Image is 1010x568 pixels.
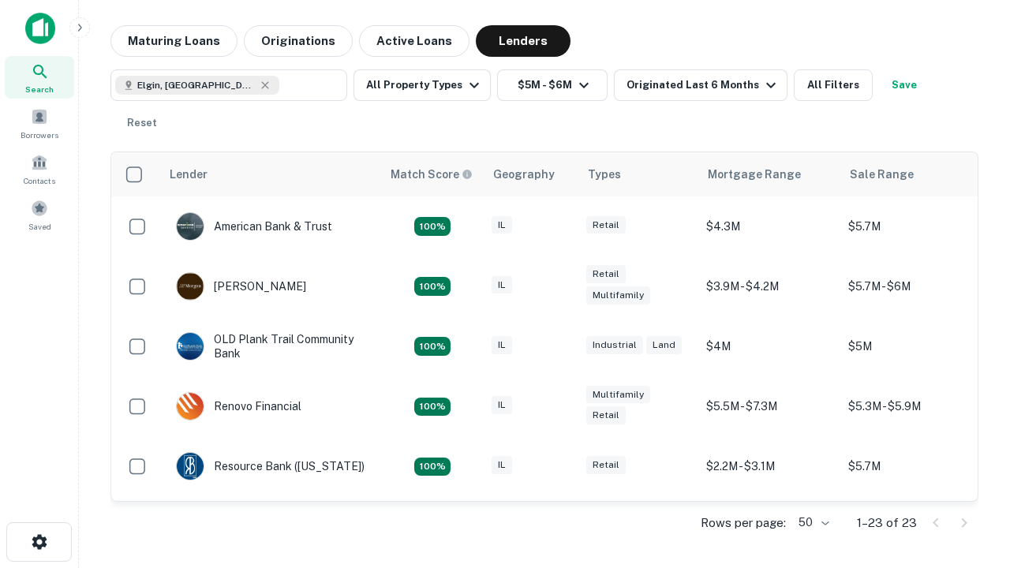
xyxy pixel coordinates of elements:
td: $2.2M - $3.1M [698,436,840,496]
a: Borrowers [5,102,74,144]
td: $5.7M [840,436,982,496]
button: $5M - $6M [497,69,608,101]
td: $4.3M [698,196,840,256]
div: Matching Properties: 4, hasApolloMatch: undefined [414,277,451,296]
div: Renovo Financial [176,392,301,420]
button: All Filters [794,69,873,101]
button: Reset [117,107,167,139]
button: Active Loans [359,25,469,57]
th: Capitalize uses an advanced AI algorithm to match your search with the best lender. The match sco... [381,152,484,196]
div: 50 [792,511,832,534]
a: Search [5,56,74,99]
div: Multifamily [586,386,650,404]
div: Industrial [586,336,643,354]
div: Capitalize uses an advanced AI algorithm to match your search with the best lender. The match sco... [391,166,473,183]
td: $5.7M [840,196,982,256]
div: IL [492,336,512,354]
td: $5M [840,316,982,376]
div: Resource Bank ([US_STATE]) [176,452,365,480]
div: Retail [586,265,626,283]
div: Matching Properties: 4, hasApolloMatch: undefined [414,458,451,476]
div: Geography [493,165,555,184]
span: Borrowers [21,129,58,141]
iframe: Chat Widget [931,391,1010,467]
th: Types [578,152,698,196]
div: Matching Properties: 7, hasApolloMatch: undefined [414,217,451,236]
img: picture [177,453,204,480]
div: Matching Properties: 4, hasApolloMatch: undefined [414,337,451,356]
div: Types [588,165,621,184]
img: picture [177,333,204,360]
div: Land [646,336,682,354]
button: Originated Last 6 Months [614,69,787,101]
p: 1–23 of 23 [857,514,917,532]
th: Sale Range [840,152,982,196]
span: Elgin, [GEOGRAPHIC_DATA], [GEOGRAPHIC_DATA] [137,78,256,92]
div: Lender [170,165,208,184]
div: Matching Properties: 4, hasApolloMatch: undefined [414,398,451,417]
img: capitalize-icon.png [25,13,55,44]
p: Rows per page: [701,514,786,532]
button: Lenders [476,25,570,57]
th: Lender [160,152,381,196]
td: $5.6M [840,496,982,556]
th: Mortgage Range [698,152,840,196]
div: Retail [586,456,626,474]
img: picture [177,213,204,240]
td: $5.5M - $7.3M [698,376,840,436]
td: $5.3M - $5.9M [840,376,982,436]
button: Originations [244,25,353,57]
div: IL [492,396,512,414]
h6: Match Score [391,166,469,183]
div: Retail [586,216,626,234]
th: Geography [484,152,578,196]
div: Mortgage Range [708,165,801,184]
a: Saved [5,193,74,236]
span: Search [25,83,54,95]
div: [PERSON_NAME] [176,272,306,301]
td: $3.9M - $4.2M [698,256,840,316]
td: $4M [698,316,840,376]
img: picture [177,273,204,300]
span: Contacts [24,174,55,187]
div: Sale Range [850,165,914,184]
div: IL [492,216,512,234]
div: OLD Plank Trail Community Bank [176,332,365,361]
div: American Bank & Trust [176,212,332,241]
div: Multifamily [586,286,650,305]
div: IL [492,276,512,294]
img: picture [177,393,204,420]
td: $4M [698,496,840,556]
button: All Property Types [353,69,491,101]
button: Maturing Loans [110,25,238,57]
div: IL [492,456,512,474]
button: Save your search to get updates of matches that match your search criteria. [879,69,930,101]
div: Originated Last 6 Months [627,76,780,95]
span: Saved [28,220,51,233]
div: Retail [586,406,626,424]
a: Contacts [5,148,74,190]
td: $5.7M - $6M [840,256,982,316]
